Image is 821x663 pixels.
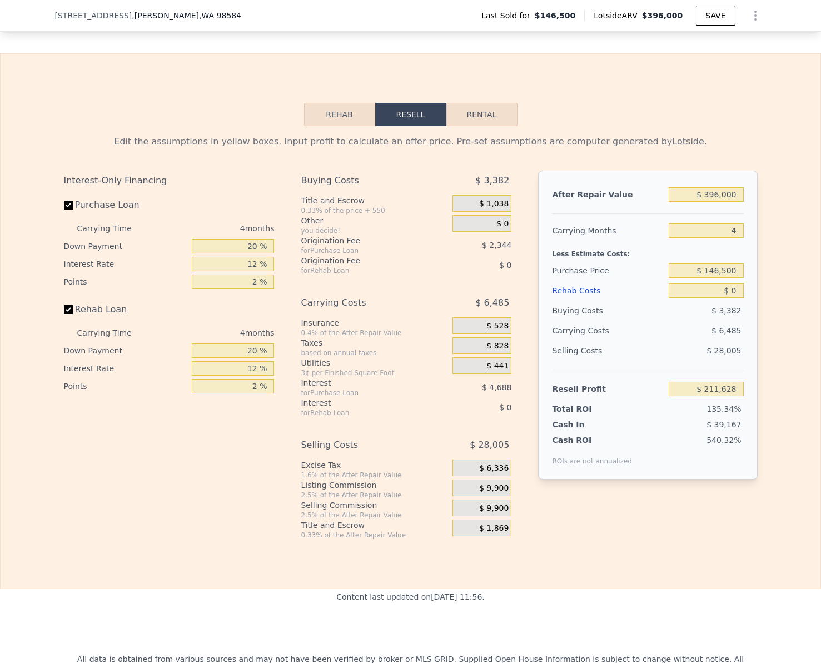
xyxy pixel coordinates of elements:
span: $146,500 [535,10,576,21]
span: $ 6,336 [479,463,509,473]
div: for Rehab Loan [301,408,425,417]
span: 135.34% [706,405,741,413]
span: $ 6,485 [475,293,509,313]
div: 0.33% of the price + 550 [301,206,448,215]
div: Title and Escrow [301,520,448,531]
div: 4 months [154,220,275,237]
div: for Purchase Loan [301,388,425,397]
span: $ 28,005 [470,435,509,455]
span: $ 3,382 [711,306,741,315]
div: Taxes [301,337,448,348]
span: $ 39,167 [706,420,741,429]
input: Purchase Loan [64,201,73,210]
div: Origination Fee [301,235,425,246]
div: Interest Rate [64,255,188,273]
div: Selling Costs [301,435,425,455]
div: Points [64,273,188,291]
div: Listing Commission [301,480,448,491]
div: Resell Profit [552,379,664,399]
span: $ 0 [499,403,511,412]
button: Rehab [304,103,375,126]
div: Total ROI [552,403,621,415]
div: Buying Costs [301,171,425,191]
div: 0.4% of the After Repair Value [301,328,448,337]
span: , [PERSON_NAME] [132,10,241,21]
div: Interest-Only Financing [64,171,275,191]
div: for Purchase Loan [301,246,425,255]
span: $ 9,900 [479,483,509,493]
div: Interest Rate [64,360,188,377]
button: Rental [446,103,518,126]
label: Purchase Loan [64,195,188,215]
div: Buying Costs [552,301,664,321]
span: $ 9,900 [479,504,509,514]
div: ROIs are not annualized [552,446,632,466]
div: Carrying Time [77,220,150,237]
span: $ 3,382 [475,171,509,191]
span: $ 28,005 [706,346,741,355]
div: you decide! [301,226,448,235]
span: $ 2,344 [482,241,511,250]
span: $396,000 [642,11,683,20]
div: Carrying Costs [552,321,621,341]
div: for Rehab Loan [301,266,425,275]
div: 4 months [154,324,275,342]
div: 3¢ per Finished Square Foot [301,368,448,377]
div: Utilities [301,357,448,368]
div: Selling Costs [552,341,664,361]
div: Origination Fee [301,255,425,266]
div: Other [301,215,448,226]
div: Content last updated on [DATE] 11:56 . [336,589,485,654]
div: Interest [301,397,425,408]
span: $ 828 [486,341,509,351]
input: Rehab Loan [64,305,73,314]
button: Show Options [744,4,767,27]
button: Resell [375,103,446,126]
span: $ 441 [486,361,509,371]
div: based on annual taxes [301,348,448,357]
div: Excise Tax [301,460,448,471]
div: Interest [301,377,425,388]
label: Rehab Loan [64,300,188,320]
button: SAVE [696,6,735,26]
span: $ 4,688 [482,383,511,392]
span: , WA 98584 [199,11,241,20]
div: Cash In [552,419,621,430]
div: Rehab Costs [552,281,664,301]
div: Less Estimate Costs: [552,241,743,261]
div: Carrying Months [552,221,664,241]
div: Down Payment [64,237,188,255]
span: $ 528 [486,321,509,331]
span: $ 0 [496,219,509,229]
div: After Repair Value [552,185,664,205]
div: Selling Commission [301,500,448,511]
div: 2.5% of the After Repair Value [301,491,448,500]
div: Insurance [301,317,448,328]
div: Points [64,377,188,395]
div: Title and Escrow [301,195,448,206]
span: Lotside ARV [594,10,641,21]
div: Purchase Price [552,261,664,281]
div: 1.6% of the After Repair Value [301,471,448,480]
span: 540.32% [706,436,741,445]
div: Carrying Costs [301,293,425,313]
span: $ 1,038 [479,199,509,209]
div: Cash ROI [552,435,632,446]
span: Last Sold for [481,10,535,21]
div: 2.5% of the After Repair Value [301,511,448,520]
span: [STREET_ADDRESS] [55,10,132,21]
div: 0.33% of the After Repair Value [301,531,448,540]
div: Edit the assumptions in yellow boxes. Input profit to calculate an offer price. Pre-set assumptio... [64,135,758,148]
span: $ 6,485 [711,326,741,335]
div: Carrying Time [77,324,150,342]
span: $ 0 [499,261,511,270]
div: Down Payment [64,342,188,360]
span: $ 1,869 [479,524,509,534]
